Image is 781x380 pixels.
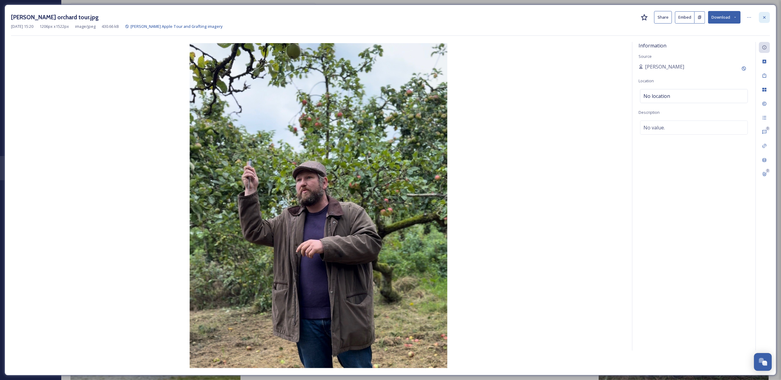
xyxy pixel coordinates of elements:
[11,24,33,29] span: [DATE] 15:20
[102,24,119,29] span: 430.66 kB
[639,110,660,115] span: Description
[639,78,654,84] span: Location
[654,11,672,24] button: Share
[11,43,626,368] img: Jeremy%20Turkington%20orchard%20tour.jpg
[131,24,223,29] span: [PERSON_NAME] Apple Tour and Grafting imagery
[639,54,652,59] span: Source
[643,92,670,100] span: No location
[75,24,96,29] span: image/jpeg
[754,353,772,371] button: Open Chat
[766,126,770,131] div: 0
[11,13,99,22] h3: [PERSON_NAME] orchard tour.jpg
[708,11,741,24] button: Download
[639,42,666,49] span: Information
[645,63,684,70] span: [PERSON_NAME]
[40,24,69,29] span: 1206 px x 1522 px
[643,124,665,131] span: No value.
[766,169,770,173] div: 0
[675,11,695,24] button: Embed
